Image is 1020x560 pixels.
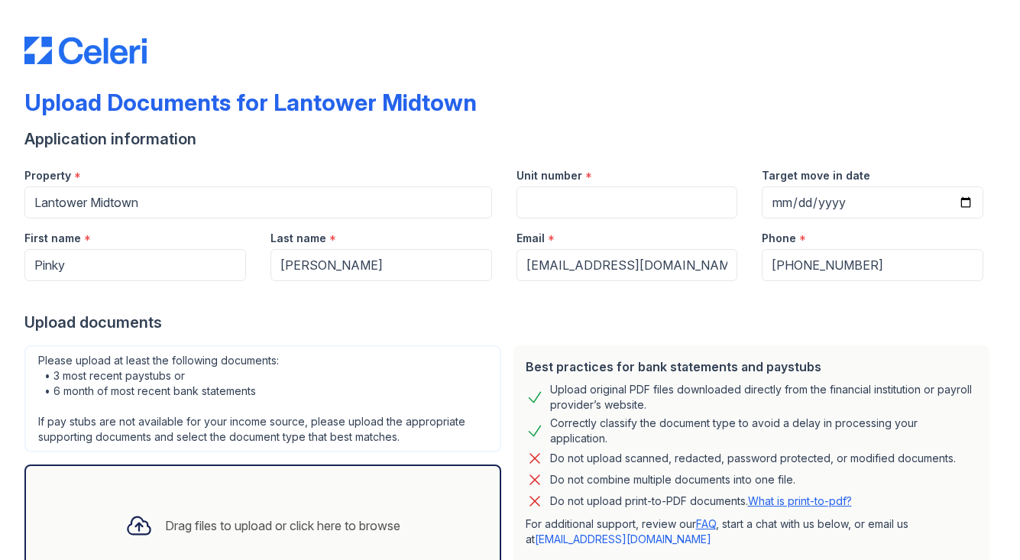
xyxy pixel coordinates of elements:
p: Do not upload print-to-PDF documents. [550,494,852,509]
a: [EMAIL_ADDRESS][DOMAIN_NAME] [535,532,711,545]
label: Last name [270,231,326,246]
div: Please upload at least the following documents: • 3 most recent paystubs or • 6 month of most rec... [24,345,501,452]
a: FAQ [696,517,716,530]
div: Best practices for bank statements and paystubs [526,358,978,376]
div: Upload documents [24,312,996,333]
div: Correctly classify the document type to avoid a delay in processing your application. [550,416,978,446]
label: Unit number [516,168,582,183]
div: Do not upload scanned, redacted, password protected, or modified documents. [550,449,956,468]
label: Email [516,231,545,246]
iframe: chat widget [956,499,1005,545]
a: What is print-to-pdf? [748,494,852,507]
div: Drag files to upload or click here to browse [165,516,400,535]
label: Property [24,168,71,183]
img: CE_Logo_Blue-a8612792a0a2168367f1c8372b55b34899dd931a85d93a1a3d3e32e68fde9ad4.png [24,37,147,64]
p: For additional support, review our , start a chat with us below, or email us at [526,516,978,547]
label: First name [24,231,81,246]
label: Phone [762,231,796,246]
div: Application information [24,128,996,150]
label: Target move in date [762,168,870,183]
div: Upload Documents for Lantower Midtown [24,89,477,116]
div: Upload original PDF files downloaded directly from the financial institution or payroll provider’... [550,382,978,413]
div: Do not combine multiple documents into one file. [550,471,795,489]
